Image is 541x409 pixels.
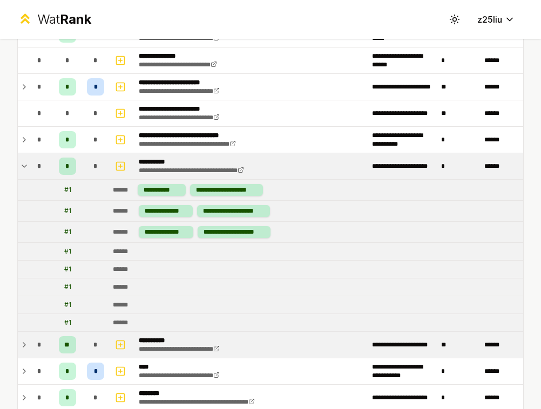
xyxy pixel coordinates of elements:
[64,247,71,256] div: # 1
[17,11,91,28] a: WatRank
[64,186,71,194] div: # 1
[469,10,524,29] button: z25liu
[60,11,91,27] span: Rank
[64,228,71,236] div: # 1
[37,11,91,28] div: Wat
[64,283,71,291] div: # 1
[477,13,502,26] span: z25liu
[64,318,71,327] div: # 1
[64,301,71,309] div: # 1
[64,265,71,274] div: # 1
[64,207,71,215] div: # 1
